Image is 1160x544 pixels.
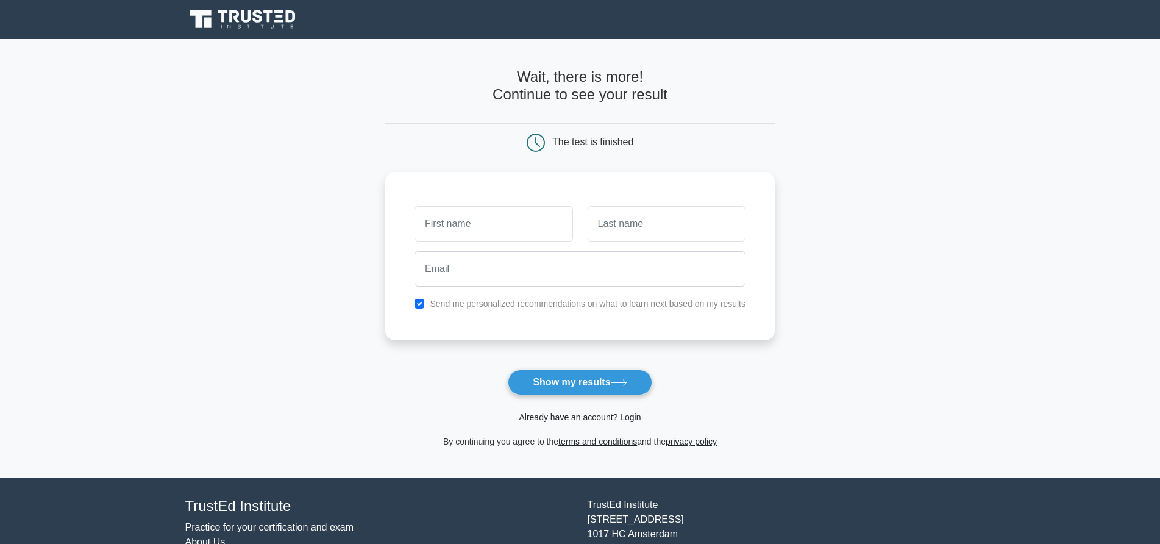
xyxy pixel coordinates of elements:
input: Email [415,251,745,287]
a: terms and conditions [558,437,637,446]
div: The test is finished [552,137,633,147]
h4: Wait, there is more! Continue to see your result [385,68,775,104]
a: Practice for your certification and exam [185,522,354,532]
label: Send me personalized recommendations on what to learn next based on my results [430,299,745,309]
input: First name [415,206,572,242]
button: Show my results [508,370,652,395]
div: By continuing you agree to the and the [378,434,782,449]
a: privacy policy [666,437,717,446]
h4: TrustEd Institute [185,498,573,515]
a: Already have an account? Login [519,412,641,422]
input: Last name [588,206,745,242]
